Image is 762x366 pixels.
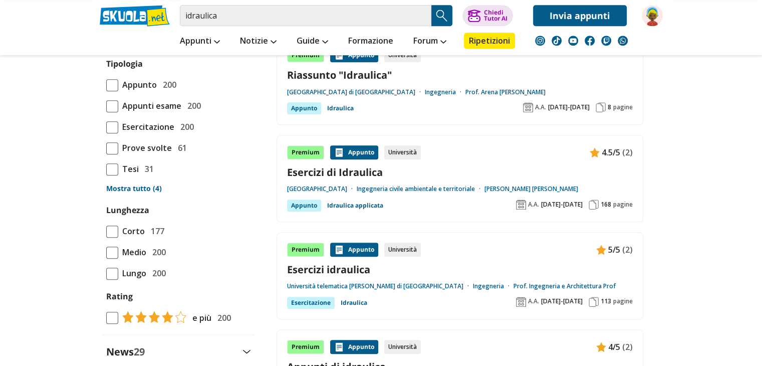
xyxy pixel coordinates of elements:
[118,246,146,259] span: Medio
[589,200,599,210] img: Pagine
[106,290,250,303] label: Rating
[613,297,633,305] span: pagine
[118,78,157,91] span: Appunto
[484,185,578,193] a: [PERSON_NAME] [PERSON_NAME]
[535,103,546,111] span: A.A.
[330,340,378,354] div: Appunto
[622,340,633,353] span: (2)
[237,33,279,51] a: Notizie
[473,282,514,290] a: Ingegneria
[213,311,231,324] span: 200
[134,345,145,358] span: 29
[148,246,166,259] span: 200
[357,185,484,193] a: Ingegneria civile ambientale e territoriale
[118,99,181,112] span: Appunti esame
[148,267,166,280] span: 200
[327,102,354,114] a: Idraulica
[516,200,526,210] img: Anno accademico
[330,145,378,159] div: Appunto
[434,8,449,23] img: Cerca appunti, riassunti o versioni
[106,58,143,69] label: Tipologia
[118,120,174,133] span: Esercitazione
[613,103,633,111] span: pagine
[106,205,149,216] label: Lunghezza
[516,297,526,307] img: Anno accademico
[118,225,145,238] span: Corto
[346,33,396,51] a: Formazione
[541,201,583,209] span: [DATE]-[DATE]
[608,103,611,111] span: 8
[118,267,146,280] span: Lungo
[464,33,515,49] a: Ripetizioni
[535,36,545,46] img: instagram
[589,297,599,307] img: Pagine
[384,145,421,159] div: Università
[608,340,620,353] span: 4/5
[188,311,211,324] span: e più
[141,162,154,175] span: 31
[287,340,324,354] div: Premium
[622,243,633,256] span: (2)
[287,48,324,62] div: Premium
[528,201,539,209] span: A.A.
[384,340,421,354] div: Università
[287,185,357,193] a: [GEOGRAPHIC_DATA]
[334,245,344,255] img: Appunti contenuto
[177,33,222,51] a: Appunti
[106,184,250,194] a: Mostra tutto (4)
[106,345,145,358] label: News
[431,5,452,26] button: Search Button
[411,33,449,51] a: Forum
[334,50,344,60] img: Appunti contenuto
[384,243,421,257] div: Università
[242,349,250,353] img: Apri e chiudi sezione
[334,342,344,352] img: Appunti contenuto
[118,311,186,323] img: tasso di risposta 4+
[287,243,324,257] div: Premium
[287,88,425,96] a: [GEOGRAPHIC_DATA] di [GEOGRAPHIC_DATA]
[294,33,331,51] a: Guide
[622,146,633,159] span: (2)
[176,120,194,133] span: 200
[384,48,421,62] div: Università
[118,141,172,154] span: Prove svolte
[483,10,507,22] div: Chiedi Tutor AI
[596,102,606,112] img: Pagine
[287,282,473,290] a: Università telematica [PERSON_NAME] di [GEOGRAPHIC_DATA]
[287,165,633,179] a: Esercizi di Idraulica
[601,201,611,209] span: 168
[287,68,633,82] a: Riassunto "Idraulica"
[287,102,321,114] div: Appunto
[601,36,611,46] img: twitch
[425,88,465,96] a: Ingegneria
[602,146,620,159] span: 4.5/5
[462,5,513,26] button: ChiediTutor AI
[330,243,378,257] div: Appunto
[118,162,139,175] span: Tesi
[287,263,633,276] a: Esercizi idraulica
[287,200,321,212] div: Appunto
[613,201,633,209] span: pagine
[548,103,590,111] span: [DATE]-[DATE]
[514,282,616,290] a: Prof. Ingegneria e Architettura Prof
[287,297,335,309] div: Esercitazione
[585,36,595,46] img: facebook
[642,5,663,26] img: devitisgaia
[330,48,378,62] div: Appunto
[568,36,578,46] img: youtube
[180,5,431,26] input: Cerca appunti, riassunti o versioni
[533,5,627,26] a: Invia appunti
[596,245,606,255] img: Appunti contenuto
[618,36,628,46] img: WhatsApp
[341,297,367,309] a: Idraulica
[596,342,606,352] img: Appunti contenuto
[174,141,187,154] span: 61
[590,147,600,157] img: Appunti contenuto
[287,145,324,159] div: Premium
[147,225,164,238] span: 177
[465,88,546,96] a: Prof. Arena [PERSON_NAME]
[528,297,539,305] span: A.A.
[523,102,533,112] img: Anno accademico
[601,297,611,305] span: 113
[159,78,176,91] span: 200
